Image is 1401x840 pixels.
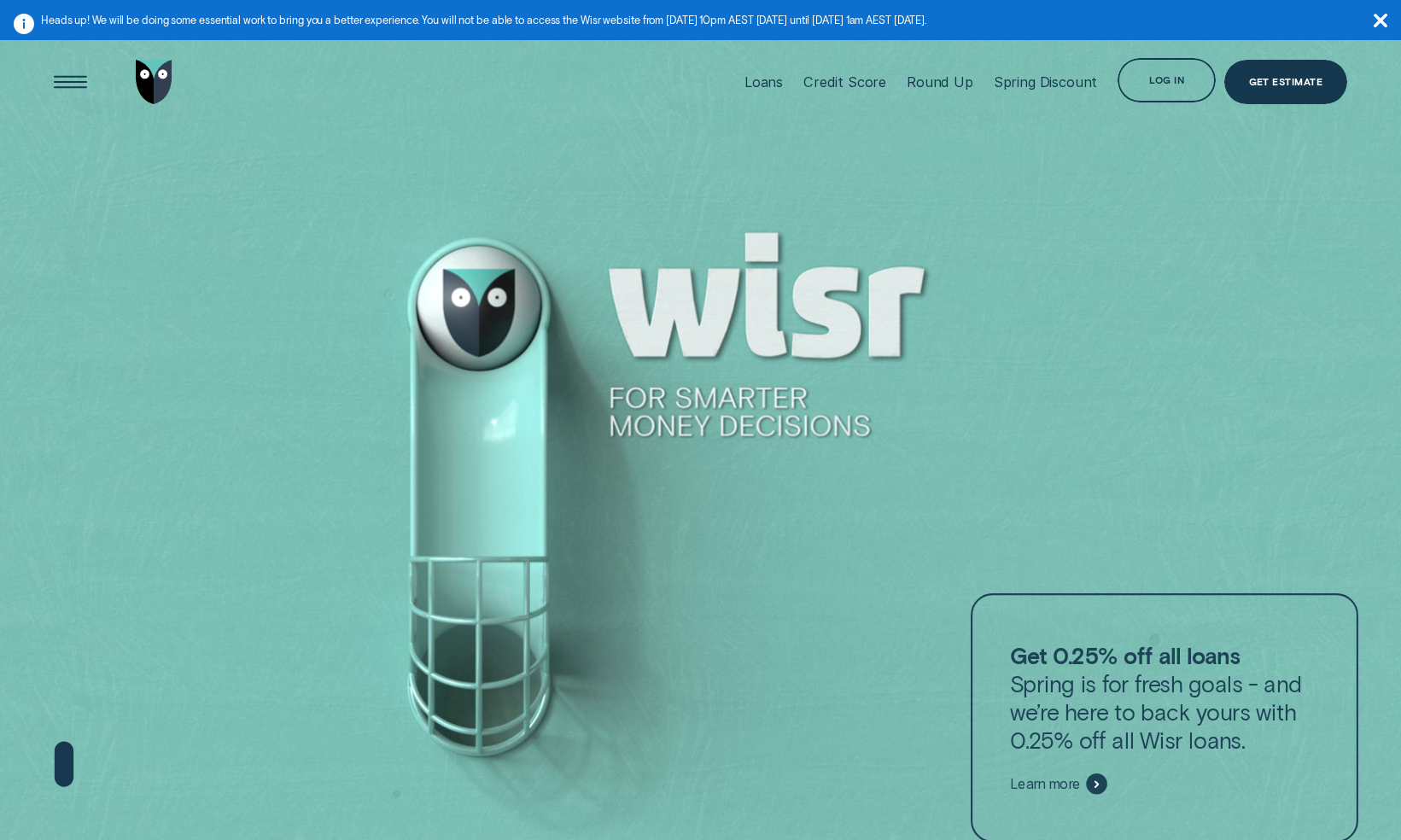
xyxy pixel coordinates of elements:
div: Round Up [907,73,973,90]
button: Log in [1118,58,1216,102]
button: Open Menu [49,60,93,104]
div: Loans [744,73,783,90]
div: Credit Score [803,73,886,90]
strong: Get 0.25% off all loans [1010,641,1240,668]
a: Credit Score [803,32,886,131]
p: Spring is for fresh goals - and we’re here to back yours with 0.25% off all Wisr loans. [1010,641,1320,755]
a: Get Estimate [1224,60,1347,104]
a: Loans [744,32,783,131]
span: Learn more [1010,775,1081,792]
img: Wisr [136,60,172,104]
a: Spring Discount [994,32,1098,131]
a: Round Up [907,32,973,131]
div: Spring Discount [994,73,1098,90]
a: Go to home page [131,32,176,131]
